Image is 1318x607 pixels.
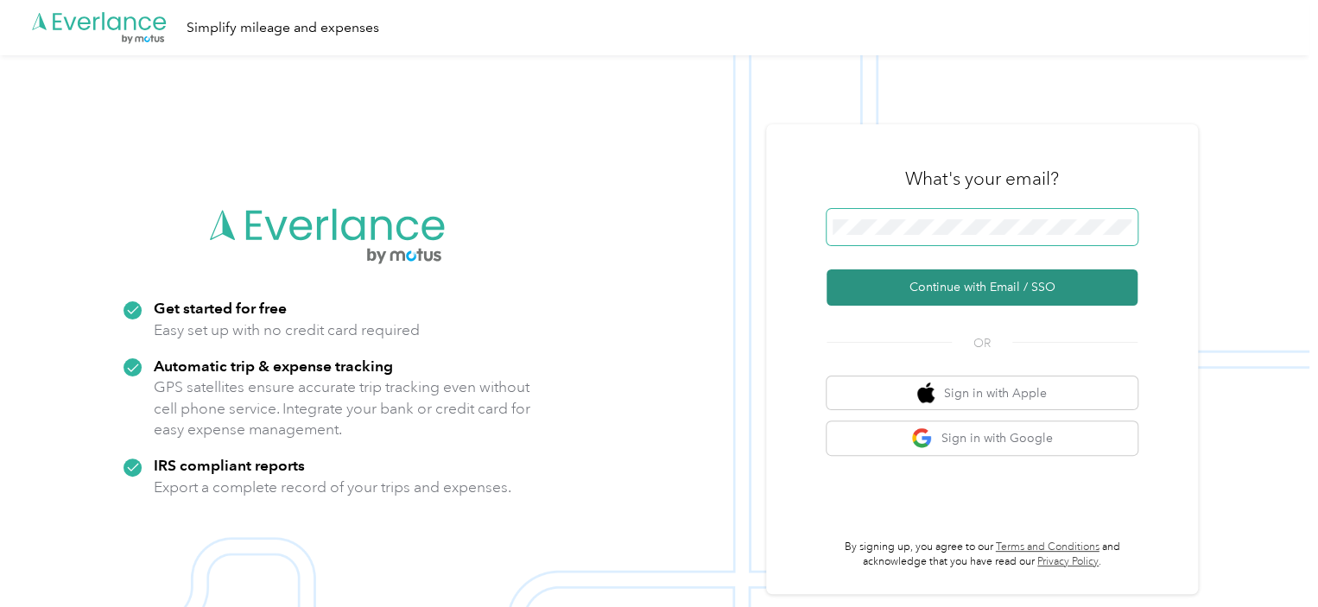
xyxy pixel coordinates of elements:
button: Continue with Email / SSO [827,269,1137,306]
strong: Get started for free [154,299,287,317]
a: Terms and Conditions [996,541,1099,553]
p: GPS satellites ensure accurate trip tracking even without cell phone service. Integrate your bank... [154,376,531,440]
p: By signing up, you agree to our and acknowledge that you have read our . [827,540,1137,570]
strong: Automatic trip & expense tracking [154,357,393,375]
p: Easy set up with no credit card required [154,319,420,341]
button: google logoSign in with Google [827,421,1137,455]
img: apple logo [917,383,935,404]
img: google logo [911,427,933,449]
strong: IRS compliant reports [154,456,305,474]
p: Export a complete record of your trips and expenses. [154,477,511,498]
h3: What's your email? [905,167,1059,191]
a: Privacy Policy [1037,555,1099,568]
button: apple logoSign in with Apple [827,376,1137,410]
span: OR [952,334,1012,352]
div: Simplify mileage and expenses [187,17,379,39]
